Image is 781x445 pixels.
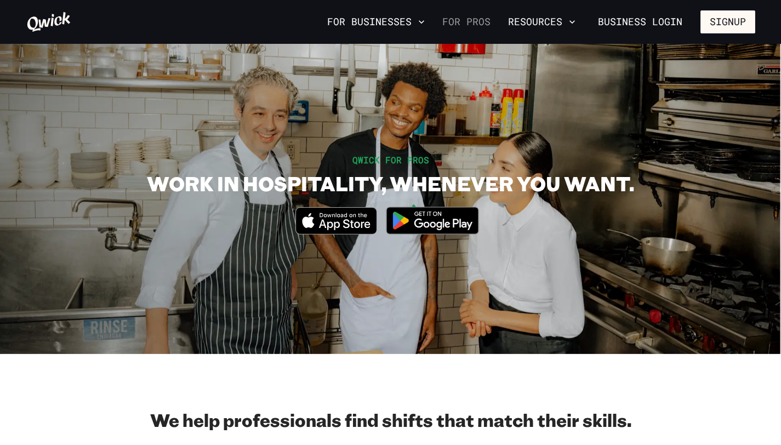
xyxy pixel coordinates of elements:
a: For Pros [438,13,495,31]
button: For Businesses [323,13,429,31]
button: Resources [504,13,580,31]
h1: WORK IN HOSPITALITY, WHENEVER YOU WANT. [147,171,634,196]
a: Download on the App Store [295,225,378,237]
button: Signup [700,10,755,33]
span: QWICK FOR PROS [352,154,429,166]
h2: We help professionals find shifts that match their skills. [26,409,755,431]
a: Business Login [589,10,692,33]
img: Get it on Google Play [379,200,486,241]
